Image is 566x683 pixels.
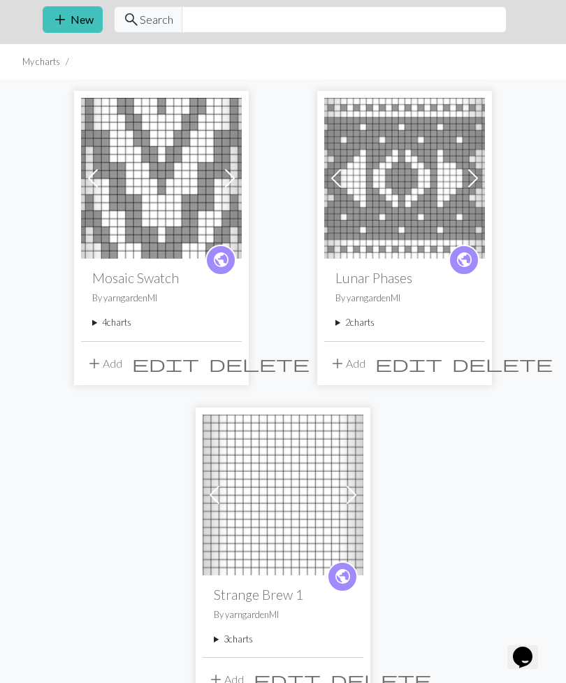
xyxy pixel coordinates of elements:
[140,11,173,28] span: Search
[456,249,473,271] span: public
[334,563,351,591] i: public
[212,249,230,271] span: public
[204,350,314,377] button: Delete
[214,587,352,603] h2: Strange Brew 1
[335,270,474,286] h2: Lunar Phases
[81,98,242,259] img: Mosaic swatch 3
[203,415,363,575] img: Strange brew floral
[214,633,352,646] summary: 3charts
[203,487,363,500] a: Strange brew floral
[334,566,351,587] span: public
[324,98,485,259] img: Lunar Phases
[212,246,230,274] i: public
[22,55,60,69] li: My charts
[324,350,370,377] button: Add
[52,10,68,29] span: add
[86,354,103,373] span: add
[43,6,103,33] button: New
[335,316,474,329] summary: 2charts
[132,355,199,372] i: Edit
[375,355,442,372] i: Edit
[205,245,236,275] a: public
[92,270,231,286] h2: Mosaic Swatch
[507,627,552,669] iframe: chat widget
[324,170,485,183] a: Lunar Phases
[81,170,242,183] a: Mosaic swatch 3
[214,608,352,621] p: By yarngardenMI
[92,292,231,305] p: By yarngardenMI
[127,350,204,377] button: Edit
[132,354,199,373] span: edit
[375,354,442,373] span: edit
[449,245,479,275] a: public
[329,354,346,373] span: add
[335,292,474,305] p: By yarngardenMI
[92,316,231,329] summary: 4charts
[452,354,553,373] span: delete
[327,561,358,592] a: public
[456,246,473,274] i: public
[447,350,558,377] button: Delete
[81,350,127,377] button: Add
[209,354,310,373] span: delete
[370,350,447,377] button: Edit
[123,10,140,29] span: search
